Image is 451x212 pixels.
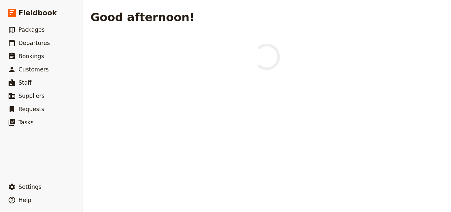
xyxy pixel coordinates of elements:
[18,53,44,60] span: Bookings
[18,79,32,86] span: Staff
[18,40,50,46] span: Departures
[18,106,44,112] span: Requests
[90,11,194,24] h1: Good afternoon!
[18,8,57,18] span: Fieldbook
[18,93,45,99] span: Suppliers
[18,184,42,190] span: Settings
[18,66,49,73] span: Customers
[18,119,34,126] span: Tasks
[18,197,31,203] span: Help
[18,26,45,33] span: Packages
